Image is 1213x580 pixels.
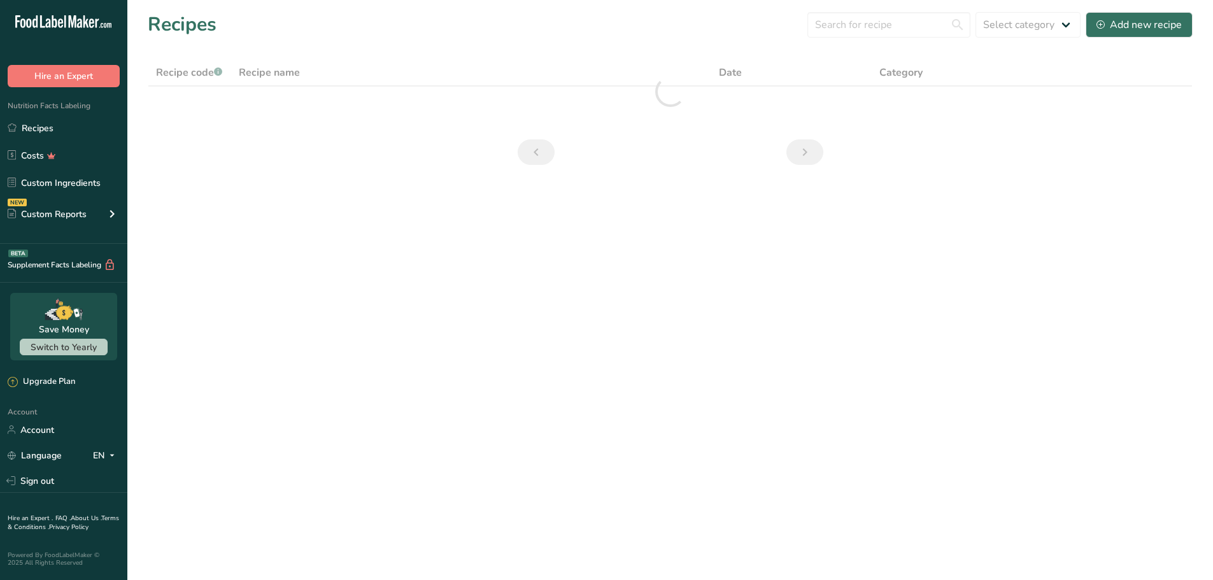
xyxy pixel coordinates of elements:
[93,448,120,463] div: EN
[807,12,970,38] input: Search for recipe
[786,139,823,165] a: Next page
[8,376,75,388] div: Upgrade Plan
[71,514,101,523] a: About Us .
[518,139,555,165] a: Previous page
[55,514,71,523] a: FAQ .
[8,250,28,257] div: BETA
[39,323,89,336] div: Save Money
[8,514,53,523] a: Hire an Expert .
[8,444,62,467] a: Language
[1086,12,1193,38] button: Add new recipe
[8,514,119,532] a: Terms & Conditions .
[31,341,97,353] span: Switch to Yearly
[8,551,120,567] div: Powered By FoodLabelMaker © 2025 All Rights Reserved
[8,65,120,87] button: Hire an Expert
[1096,17,1182,32] div: Add new recipe
[49,523,89,532] a: Privacy Policy
[148,10,216,39] h1: Recipes
[8,208,87,221] div: Custom Reports
[20,339,108,355] button: Switch to Yearly
[8,199,27,206] div: NEW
